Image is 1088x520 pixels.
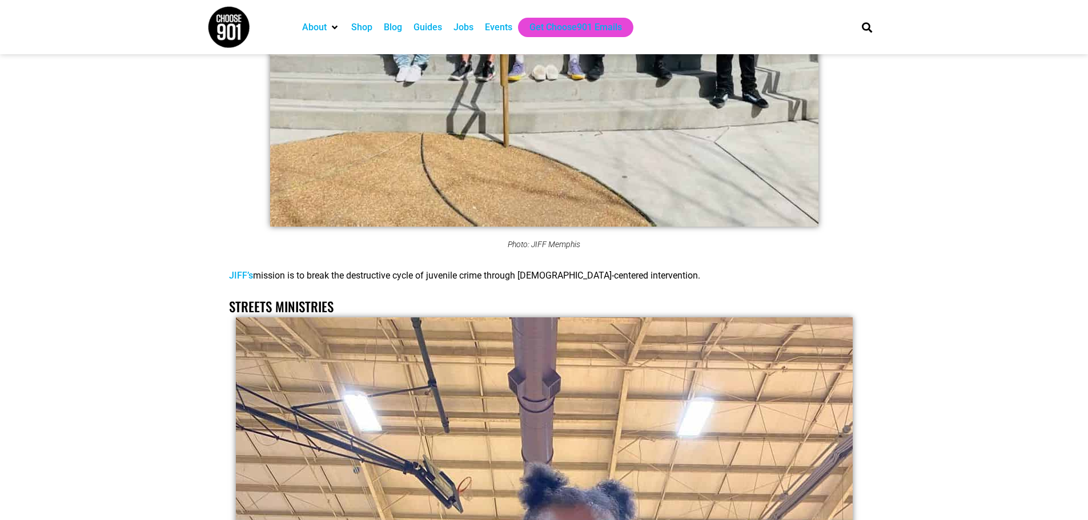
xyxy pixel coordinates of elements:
nav: Main nav [296,18,842,37]
a: Shop [351,21,372,34]
a: Events [485,21,512,34]
p: mission is to break the destructive cycle of juvenile crime through [DEMOGRAPHIC_DATA]-centered i... [229,269,859,283]
a: Blog [384,21,402,34]
a: Jobs [453,21,473,34]
a: Get Choose901 Emails [529,21,622,34]
a: Streets Ministries [229,297,334,316]
a: Guides [413,21,442,34]
a: JIFF’s [229,270,253,281]
a: About [302,21,327,34]
div: About [296,18,346,37]
figcaption: Photo: JIFF Memphis [229,240,859,249]
div: Search [857,18,876,37]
